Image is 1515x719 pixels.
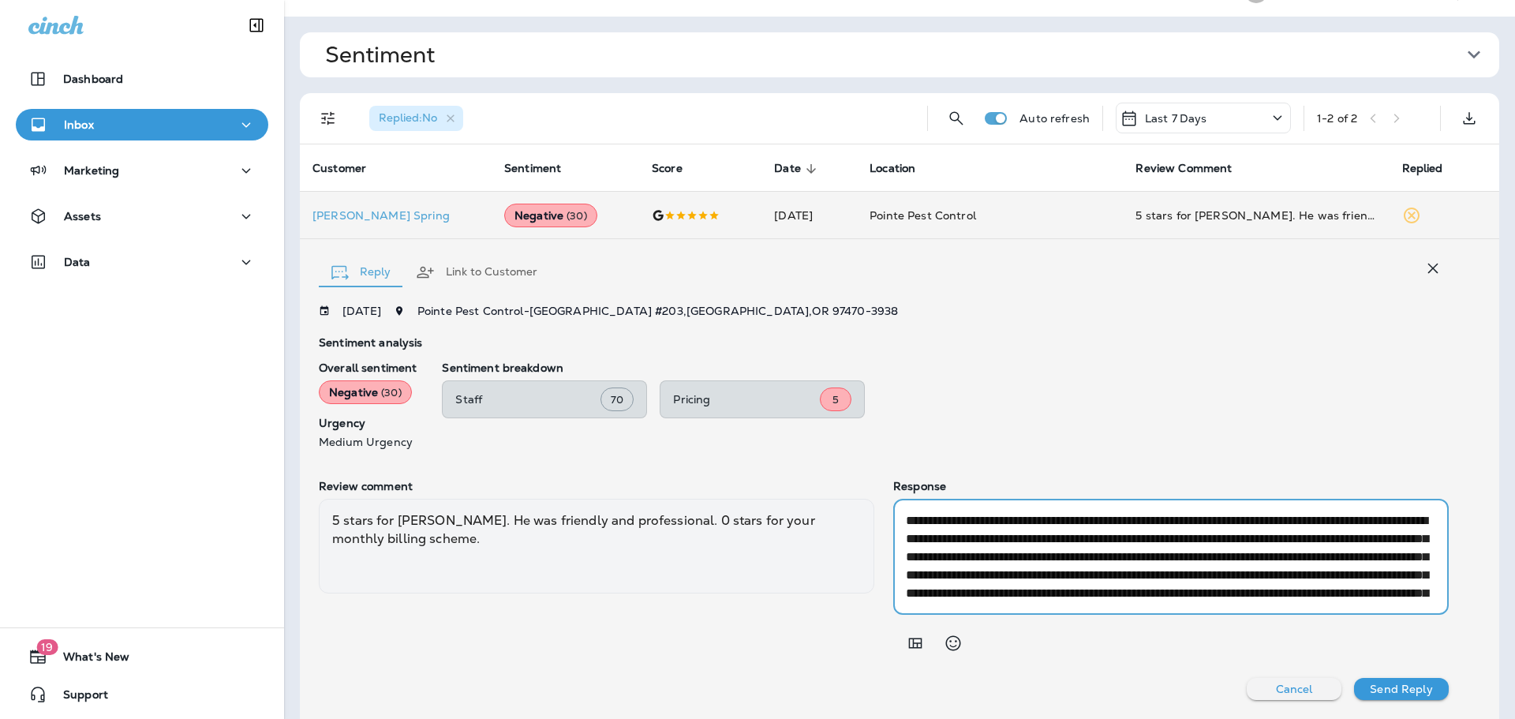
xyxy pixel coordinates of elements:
[1370,683,1432,695] p: Send Reply
[16,155,268,186] button: Marketing
[611,393,623,406] span: 70
[64,118,94,131] p: Inbox
[1135,162,1232,175] span: Review Comment
[312,209,479,222] div: Click to view Customer Drawer
[504,162,582,176] span: Sentiment
[64,256,91,268] p: Data
[16,679,268,710] button: Support
[442,361,1449,374] p: Sentiment breakdown
[504,162,561,175] span: Sentiment
[941,103,972,134] button: Search Reviews
[1276,683,1313,695] p: Cancel
[319,499,874,594] div: 5 stars for [PERSON_NAME]. He was friendly and professional. 0 stars for your monthly billing sch...
[567,209,587,223] span: ( 30 )
[774,162,801,175] span: Date
[319,336,1449,349] p: Sentiment analysis
[417,304,898,318] span: Pointe Pest Control - [GEOGRAPHIC_DATA] #203 , [GEOGRAPHIC_DATA] , OR 97470-3938
[312,209,479,222] p: [PERSON_NAME] Spring
[832,393,839,406] span: 5
[1145,112,1207,125] p: Last 7 Days
[47,688,108,707] span: Support
[1019,112,1090,125] p: Auto refresh
[16,109,268,140] button: Inbox
[1317,112,1357,125] div: 1 - 2 of 2
[403,244,550,301] button: Link to Customer
[36,639,58,655] span: 19
[652,162,683,175] span: Score
[234,9,279,41] button: Collapse Sidebar
[369,106,463,131] div: Replied:No
[64,210,101,223] p: Assets
[900,627,931,659] button: Add in a premade template
[1402,162,1443,175] span: Replied
[16,63,268,95] button: Dashboard
[319,244,403,301] button: Reply
[1402,162,1464,176] span: Replied
[312,32,1512,77] button: Sentiment
[673,393,820,406] p: Pricing
[761,192,857,239] td: [DATE]
[893,480,1449,492] p: Response
[870,208,976,223] span: Pointe Pest Control
[312,162,387,176] span: Customer
[1354,678,1449,700] button: Send Reply
[379,110,437,125] span: Replied : No
[16,641,268,672] button: 19What's New
[312,103,344,134] button: Filters
[455,393,600,406] p: Staff
[325,42,435,68] h1: Sentiment
[381,386,402,399] span: ( 30 )
[319,361,417,374] p: Overall sentiment
[652,162,703,176] span: Score
[504,204,597,227] div: Negative
[870,162,915,175] span: Location
[319,480,874,492] p: Review comment
[319,380,412,404] div: Negative
[319,417,417,429] p: Urgency
[312,162,366,175] span: Customer
[1135,162,1252,176] span: Review Comment
[16,200,268,232] button: Assets
[1453,103,1485,134] button: Export as CSV
[342,305,381,317] p: [DATE]
[937,627,969,659] button: Select an emoji
[1247,678,1341,700] button: Cancel
[64,164,119,177] p: Marketing
[774,162,821,176] span: Date
[870,162,936,176] span: Location
[63,73,123,85] p: Dashboard
[319,436,417,448] p: Medium Urgency
[1135,208,1376,223] div: 5 stars for Chad. He was friendly and professional. 0 stars for your monthly billing scheme.
[47,650,129,669] span: What's New
[16,246,268,278] button: Data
